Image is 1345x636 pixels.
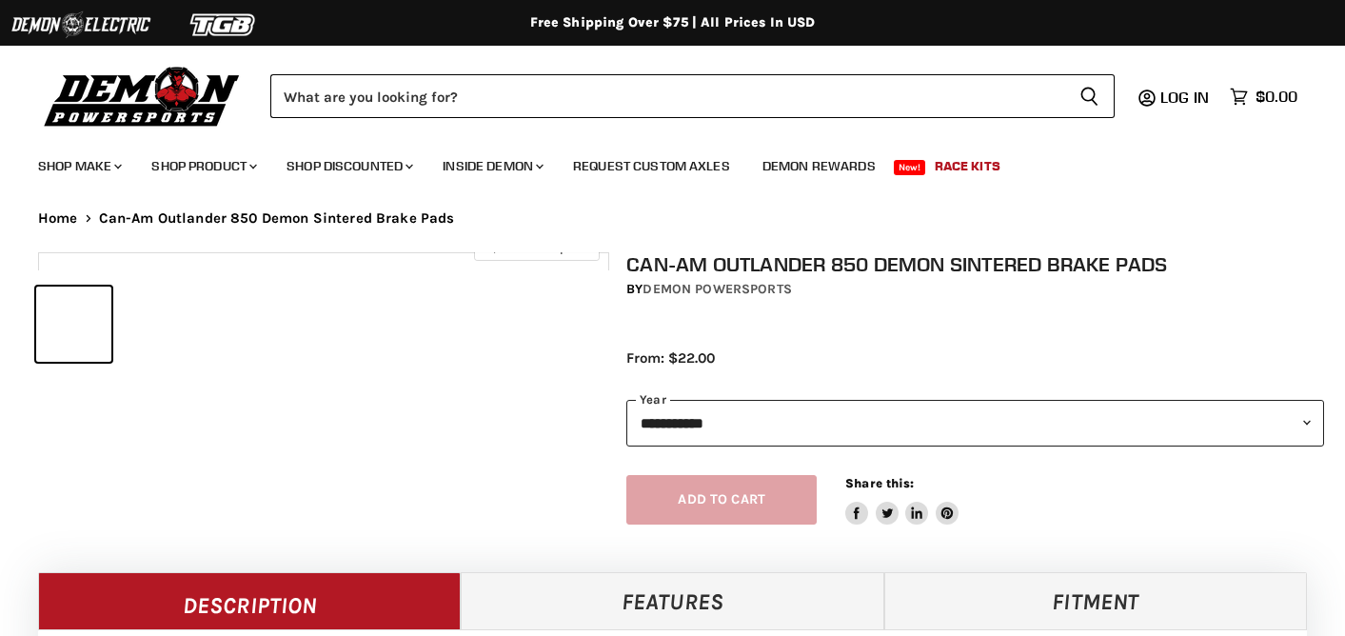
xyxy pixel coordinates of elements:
[1160,88,1209,107] span: Log in
[845,475,959,526] aside: Share this:
[626,279,1324,300] div: by
[1220,83,1307,110] a: $0.00
[270,74,1115,118] form: Product
[38,572,461,629] a: Description
[559,147,744,186] a: Request Custom Axles
[894,160,926,175] span: New!
[643,281,791,297] a: Demon Powersports
[38,210,78,227] a: Home
[1256,88,1297,106] span: $0.00
[484,240,589,254] span: Click to expand
[99,210,455,227] span: Can-Am Outlander 850 Demon Sintered Brake Pads
[137,147,268,186] a: Shop Product
[428,147,555,186] a: Inside Demon
[461,572,883,629] a: Features
[24,147,133,186] a: Shop Make
[626,252,1324,276] h1: Can-Am Outlander 850 Demon Sintered Brake Pads
[626,349,715,367] span: From: $22.00
[272,147,425,186] a: Shop Discounted
[36,287,111,362] button: Can-Am Outlander 850 Demon Sintered Brake Pads thumbnail
[10,7,152,43] img: Demon Electric Logo 2
[845,476,914,490] span: Share this:
[1064,74,1115,118] button: Search
[748,147,890,186] a: Demon Rewards
[152,7,295,43] img: TGB Logo 2
[38,62,247,129] img: Demon Powersports
[884,572,1307,629] a: Fitment
[626,400,1324,447] select: year
[1152,89,1220,106] a: Log in
[270,74,1064,118] input: Search
[920,147,1015,186] a: Race Kits
[24,139,1293,186] ul: Main menu
[117,287,192,362] button: Can-Am Outlander 850 Demon Sintered Brake Pads thumbnail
